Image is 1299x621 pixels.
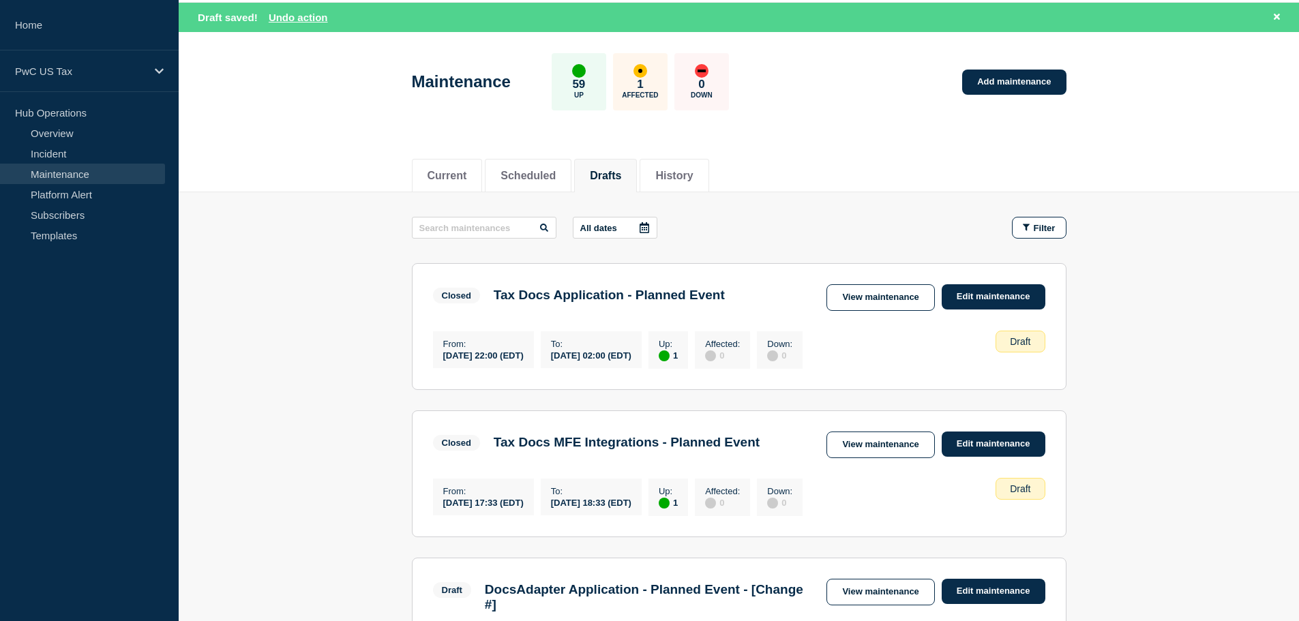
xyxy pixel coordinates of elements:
[996,478,1045,500] div: Draft
[942,579,1045,604] a: Edit maintenance
[443,496,524,508] div: [DATE] 17:33 (EDT)
[659,498,670,509] div: up
[942,431,1045,457] a: Edit maintenance
[15,65,146,77] p: PwC US Tax
[705,496,740,509] div: 0
[572,78,585,91] p: 59
[551,339,631,349] p: To :
[826,284,934,311] a: View maintenance
[573,217,657,239] button: All dates
[705,339,740,349] p: Affected :
[705,349,740,361] div: 0
[767,349,792,361] div: 0
[198,12,258,23] span: Draft saved!
[442,585,462,595] div: Draft
[590,170,621,182] button: Drafts
[767,350,778,361] div: disabled
[705,498,716,509] div: disabled
[574,91,584,99] p: Up
[580,223,617,233] p: All dates
[659,349,678,361] div: 1
[705,486,740,496] p: Affected :
[659,350,670,361] div: up
[962,70,1066,95] a: Add maintenance
[551,349,631,361] div: [DATE] 02:00 (EDT)
[659,486,678,496] p: Up :
[767,498,778,509] div: disabled
[442,290,471,301] div: Closed
[633,64,647,78] div: affected
[826,579,934,605] a: View maintenance
[659,339,678,349] p: Up :
[442,438,471,448] div: Closed
[572,64,586,78] div: up
[705,350,716,361] div: disabled
[622,91,658,99] p: Affected
[767,486,792,496] p: Down :
[996,331,1045,352] div: Draft
[637,78,643,91] p: 1
[551,496,631,508] div: [DATE] 18:33 (EDT)
[698,78,704,91] p: 0
[655,170,693,182] button: History
[494,435,760,450] h3: Tax Docs MFE Integrations - Planned Event
[551,486,631,496] p: To :
[443,486,524,496] p: From :
[443,339,524,349] p: From :
[412,72,511,91] h1: Maintenance
[826,431,934,458] a: View maintenance
[1034,223,1056,233] span: Filter
[501,170,556,182] button: Scheduled
[269,12,328,23] button: Undo action
[767,339,792,349] p: Down :
[1012,217,1066,239] button: Filter
[691,91,713,99] p: Down
[767,496,792,509] div: 0
[494,288,725,303] h3: Tax Docs Application - Planned Event
[443,349,524,361] div: [DATE] 22:00 (EDT)
[942,284,1045,309] a: Edit maintenance
[428,170,467,182] button: Current
[659,496,678,509] div: 1
[695,64,708,78] div: down
[412,217,556,239] input: Search maintenances
[485,582,813,612] h3: DocsAdapter Application - Planned Event - [Change #]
